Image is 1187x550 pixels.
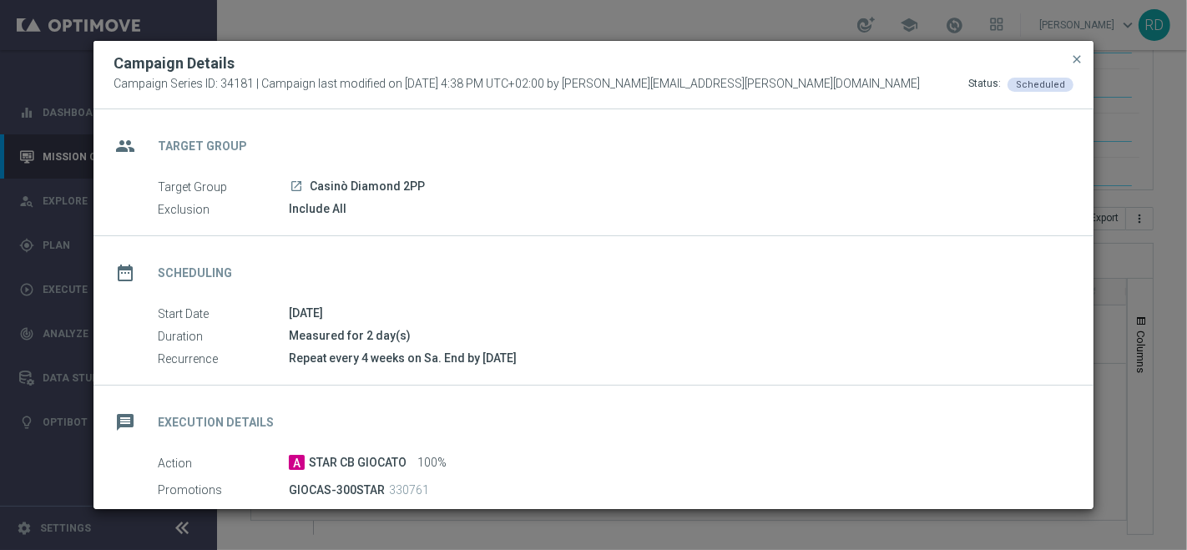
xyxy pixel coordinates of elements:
i: message [110,407,140,437]
label: Action [158,456,289,471]
div: [DATE] [289,305,1061,321]
div: Status: [968,77,1001,92]
colored-tag: Scheduled [1008,77,1073,90]
span: STAR CB GIOCATO [309,456,407,471]
label: Promotions [158,482,289,497]
label: Exclusion [158,202,289,217]
i: group [110,131,140,161]
h2: Target Group [158,139,247,154]
a: launch [289,179,304,194]
span: 100% [417,456,447,471]
span: A [289,455,305,470]
span: Campaign Series ID: 34181 | Campaign last modified on [DATE] 4:38 PM UTC+02:00 by [PERSON_NAME][E... [114,77,920,92]
label: Start Date [158,306,289,321]
div: Include All [289,200,1061,217]
p: 330761 [389,482,429,497]
span: close [1070,53,1083,66]
p: GIOCAS-300STAR [289,482,385,497]
i: date_range [110,258,140,288]
label: Target Group [158,179,289,194]
h2: Execution Details [158,415,274,431]
span: Casinò Diamond 2PP [310,179,425,194]
div: Repeat every 4 weeks on Sa. End by [DATE] [289,350,1061,366]
h2: Campaign Details [114,53,235,73]
label: Recurrence [158,351,289,366]
label: Duration [158,329,289,344]
i: launch [290,179,303,193]
h2: Scheduling [158,265,232,281]
span: Scheduled [1016,79,1065,90]
div: Measured for 2 day(s) [289,327,1061,344]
